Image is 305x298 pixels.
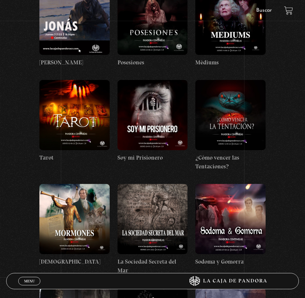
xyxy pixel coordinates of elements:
[39,153,110,162] h4: Tarot
[195,58,266,67] h4: Médiums
[284,6,293,15] a: View your shopping cart
[195,80,266,171] a: ¿Cómo vencer las Tentaciones?
[39,58,110,67] h4: [PERSON_NAME]
[39,184,110,266] a: [DEMOGRAPHIC_DATA]
[39,257,110,266] h4: [DEMOGRAPHIC_DATA]
[195,184,266,266] a: Sodoma y Gomorra
[195,257,266,266] h4: Sodoma y Gomorra
[256,8,272,13] a: Buscar
[195,153,266,171] h4: ¿Cómo vencer las Tentaciones?
[118,257,188,275] h4: La Sociedad Secreta del Mar
[118,184,188,275] a: La Sociedad Secreta del Mar
[118,153,188,162] h4: Soy mi Prisionero
[24,279,35,283] span: Menu
[22,284,37,289] span: Cerrar
[39,80,110,162] a: Tarot
[118,80,188,162] a: Soy mi Prisionero
[118,58,188,67] h4: Posesiones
